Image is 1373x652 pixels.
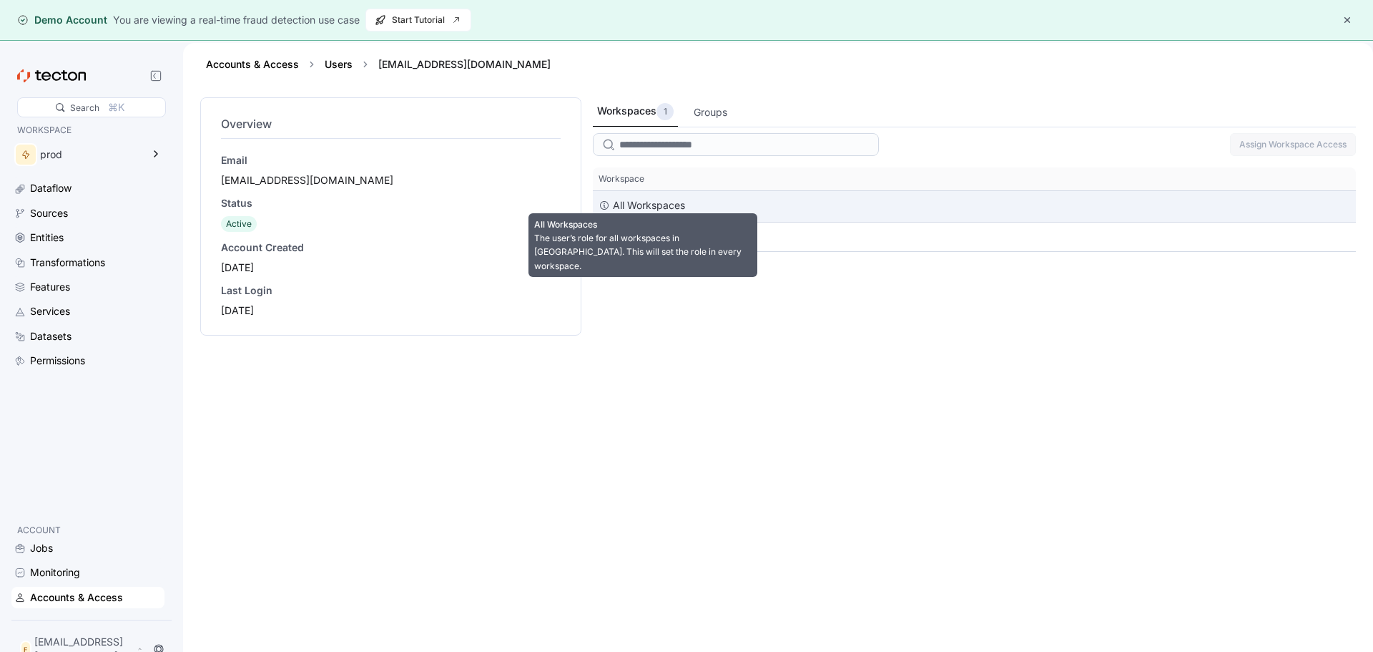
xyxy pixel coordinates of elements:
[1239,134,1347,155] span: Assign Workspace Access
[11,276,164,298] a: Features
[221,261,561,275] div: [DATE]
[30,329,72,344] div: Datasets
[40,150,142,160] div: prod
[30,180,72,196] div: Dataflow
[1230,133,1356,156] button: Assign Workspace Access
[30,230,64,245] div: Entities
[206,58,299,70] a: Accounts & Access
[113,12,360,28] div: You are viewing a real-time fraud detection use case
[30,353,85,369] div: Permissions
[373,57,556,72] div: [EMAIL_ADDRESS][DOMAIN_NAME]
[30,205,68,221] div: Sources
[17,523,159,537] p: ACCOUNT
[108,99,124,115] div: ⌘K
[17,13,107,27] div: Demo Account
[325,58,353,70] a: Users
[30,590,123,605] div: Accounts & Access
[30,565,80,580] div: Monitoring
[221,173,561,188] div: [EMAIL_ADDRESS][DOMAIN_NAME]
[221,303,561,318] div: [DATE]
[30,279,70,295] div: Features
[221,153,561,167] div: Email
[11,177,164,199] a: Dataflow
[613,197,685,214] div: All Workspaces
[11,537,164,559] a: Jobs
[70,101,99,115] div: Search
[11,301,164,322] a: Services
[11,203,164,224] a: Sources
[11,587,164,608] a: Accounts & Access
[221,196,561,210] div: Status
[30,255,105,271] div: Transformations
[599,173,644,185] span: Workspace
[365,9,471,31] button: Start Tutorial
[11,252,164,273] a: Transformations
[11,350,164,371] a: Permissions
[17,97,166,117] div: Search⌘K
[11,326,164,347] a: Datasets
[664,104,667,119] p: 1
[11,227,164,248] a: Entities
[17,123,159,137] p: WORKSPACE
[30,303,70,319] div: Services
[221,240,561,255] div: Account Created
[375,9,462,31] span: Start Tutorial
[226,218,252,229] span: Active
[221,283,561,298] div: Last Login
[593,223,1356,251] div: prod
[694,104,727,120] div: Groups
[221,115,561,132] h4: Overview
[30,540,53,556] div: Jobs
[597,103,674,120] div: Workspaces
[11,562,164,583] a: Monitoring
